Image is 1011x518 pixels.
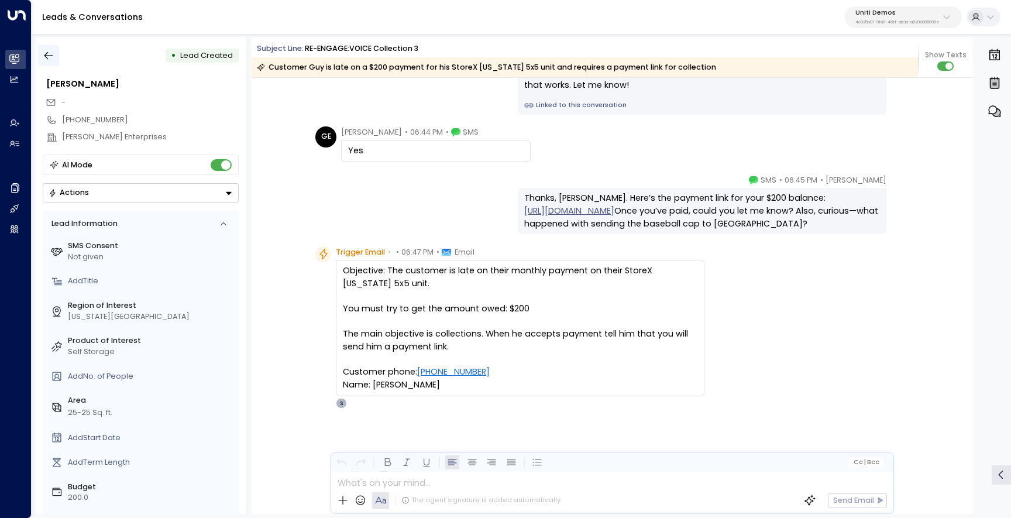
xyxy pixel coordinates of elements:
div: Objective: The customer is late on their monthly payment on their StoreX [US_STATE] 5x5 unit. You... [343,265,697,391]
p: 4c025b01-9fa0-46ff-ab3a-a620b886896e [855,20,940,25]
div: S [336,398,346,409]
button: Redo [354,455,369,470]
label: Region of Interest [68,300,235,311]
span: - [61,97,66,107]
span: • [446,126,449,138]
span: • [396,246,399,258]
div: Customer Guy is late on a $200 payment for his StoreX [US_STATE] 5x5 unit and requires a payment ... [257,61,716,73]
span: SMS [761,174,776,186]
div: Actions [49,188,89,197]
div: Thanks, [PERSON_NAME]. Here’s the payment link for your $200 balance: Once you’ve paid, could you... [524,192,880,230]
span: • [820,174,823,186]
span: SMS [463,126,479,138]
img: 110_headshot.jpg [891,174,912,195]
div: Name: [PERSON_NAME] [343,379,697,392]
span: • [436,246,439,258]
div: Lead Information [47,218,117,229]
div: Customer phone: [343,366,697,379]
div: [PERSON_NAME] [46,78,239,91]
div: • [171,46,176,65]
div: RE-ENGAGE:VOICE Collection 3 [305,43,418,54]
div: GE [315,126,336,147]
span: [PERSON_NAME] [826,174,886,186]
span: Lead Created [180,50,233,60]
span: Trigger Email [336,246,385,258]
div: [PERSON_NAME] Enterprises [62,132,239,143]
a: [URL][DOMAIN_NAME] [524,205,614,218]
span: • [405,126,408,138]
span: Email [455,246,474,258]
div: [US_STATE][GEOGRAPHIC_DATA] [68,311,235,323]
div: Not given [68,252,235,263]
label: Product of Interest [68,335,235,347]
button: Cc|Bcc [849,457,883,467]
div: AddTerm Length [68,457,235,468]
span: Cc Bcc [853,459,879,466]
span: Subject Line: [257,43,304,53]
div: Yes [348,145,524,157]
div: AddNo. of People [68,371,235,382]
div: 25-25 Sq. ft. [68,407,112,418]
div: The agent signature is added automatically [401,496,560,505]
span: 06:45 PM [785,174,817,186]
span: Show Texts [925,50,967,60]
div: AddStart Date [68,433,235,444]
span: | [864,459,866,466]
div: Button group with a nested menu [43,183,239,203]
div: Self Storage [68,347,235,358]
span: [PERSON_NAME] [341,126,402,138]
label: SMS Consent [68,241,235,252]
div: 200.0 [68,492,235,503]
a: [PHONE_NUMBER] [417,366,490,379]
span: 06:44 PM [410,126,443,138]
div: The main objective is collections. When he accepts payment tell him that you will send him a paym... [343,328,697,353]
a: Linked to this conversation [524,101,880,110]
div: AI Mode [62,159,92,171]
button: Uniti Demos4c025b01-9fa0-46ff-ab3a-a620b886896e [845,6,962,28]
span: • [388,246,391,258]
button: Actions [43,183,239,203]
a: Leads & Conversations [42,11,143,23]
div: AddTitle [68,276,235,287]
span: • [779,174,782,186]
p: Uniti Demos [855,9,940,16]
label: Budget [68,482,235,493]
button: Undo [334,455,349,470]
span: 06:47 PM [401,246,434,258]
label: Area [68,395,235,406]
div: [PHONE_NUMBER] [62,115,239,126]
